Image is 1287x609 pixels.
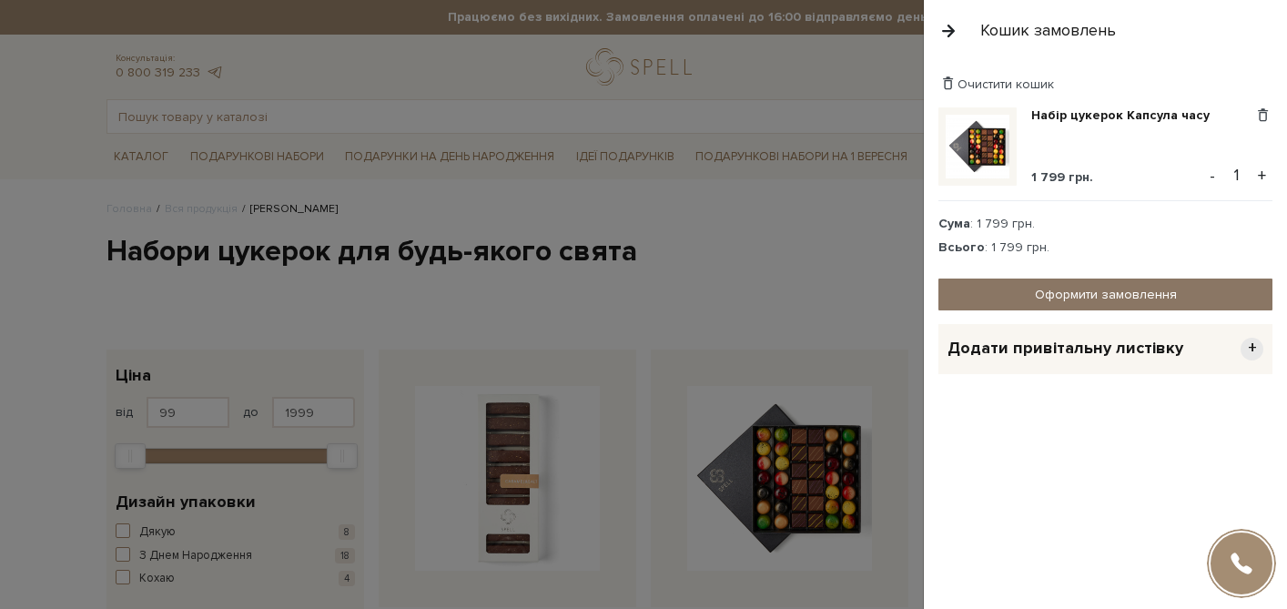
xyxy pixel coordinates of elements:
a: Оформити замовлення [938,279,1272,310]
a: Набір цукерок Капсула часу [1031,107,1223,124]
img: Набір цукерок Капсула часу [946,115,1009,178]
div: : 1 799 грн. [938,216,1272,232]
div: : 1 799 грн. [938,239,1272,256]
div: Кошик замовлень [980,20,1116,41]
button: + [1252,162,1272,189]
div: Очистити кошик [938,76,1272,93]
span: 1 799 грн. [1031,169,1093,185]
strong: Сума [938,216,970,231]
button: - [1203,162,1221,189]
span: + [1241,338,1263,360]
span: Додати привітальну листівку [948,338,1183,359]
strong: Всього [938,239,985,255]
